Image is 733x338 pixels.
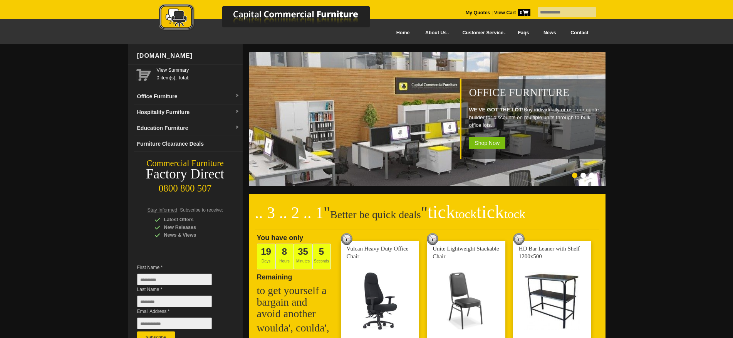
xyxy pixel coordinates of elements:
img: tick tock deal clock [513,233,525,245]
span: 8 [282,246,287,257]
img: dropdown [235,125,240,130]
span: Days [257,244,275,269]
a: News [536,24,563,42]
h2: woulda', coulda', [257,322,334,334]
a: View Summary [157,66,240,74]
h2: to get yourself a bargain and avoid another [257,285,334,320]
a: Hospitality Furnituredropdown [134,104,243,120]
a: Office Furnituredropdown [134,89,243,104]
span: Shop Now [469,137,506,149]
span: Hours [275,244,294,269]
span: Last Name * [137,286,223,293]
span: 0 item(s), Total: [157,66,240,81]
img: tick tock deal clock [427,233,438,245]
span: Remaining [257,270,292,281]
div: Factory Direct [128,169,243,180]
a: About Us [417,24,454,42]
span: " [421,204,525,222]
div: New Releases [154,224,228,231]
img: Office Furniture [249,52,607,186]
a: Furniture Clearance Deals [134,136,243,152]
span: tick tick [428,202,525,222]
span: 19 [261,246,271,257]
a: View Cart0 [493,10,530,15]
span: Email Address * [137,308,223,315]
img: dropdown [235,109,240,114]
li: Page dot 1 [572,173,577,178]
span: Minutes [294,244,312,269]
span: Stay Informed [148,207,178,213]
input: Email Address * [137,318,212,329]
a: Education Furnituredropdown [134,120,243,136]
a: Contact [563,24,595,42]
div: [DOMAIN_NAME] [134,44,243,67]
img: Capital Commercial Furniture Logo [138,4,407,32]
div: Commercial Furniture [128,158,243,169]
img: tick tock deal clock [341,233,352,245]
a: Office Furniture WE'VE GOT THE LOT!Buy individually or use our quote builder for discounts on mul... [249,182,607,187]
input: Last Name * [137,296,212,307]
span: .. 3 .. 2 .. 1 [255,204,324,222]
div: News & Views [154,231,228,239]
strong: View Cart [494,10,530,15]
span: 0 [518,9,530,16]
img: dropdown [235,94,240,98]
a: My Quotes [466,10,490,15]
span: 35 [298,246,308,257]
span: You have only [257,234,304,242]
span: Seconds [312,244,331,269]
p: Buy individually or use our quote builder for discounts on multiple units through to bulk office ... [469,106,602,129]
span: Subscribe to receive: [180,207,223,213]
a: Capital Commercial Furniture Logo [138,4,407,34]
span: " [324,204,330,222]
li: Page dot 3 [589,173,594,178]
span: tock [504,207,525,221]
a: Customer Service [454,24,510,42]
strong: WE'VE GOT THE LOT! [469,107,524,113]
div: 0800 800 507 [128,179,243,194]
li: Page dot 2 [580,173,586,178]
h2: Better be quick deals [255,206,599,229]
span: First Name * [137,264,223,271]
span: tock [455,207,476,221]
input: First Name * [137,274,212,285]
div: Latest Offers [154,216,228,224]
a: Faqs [511,24,537,42]
span: 5 [319,246,324,257]
h1: Office Furniture [469,87,602,98]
